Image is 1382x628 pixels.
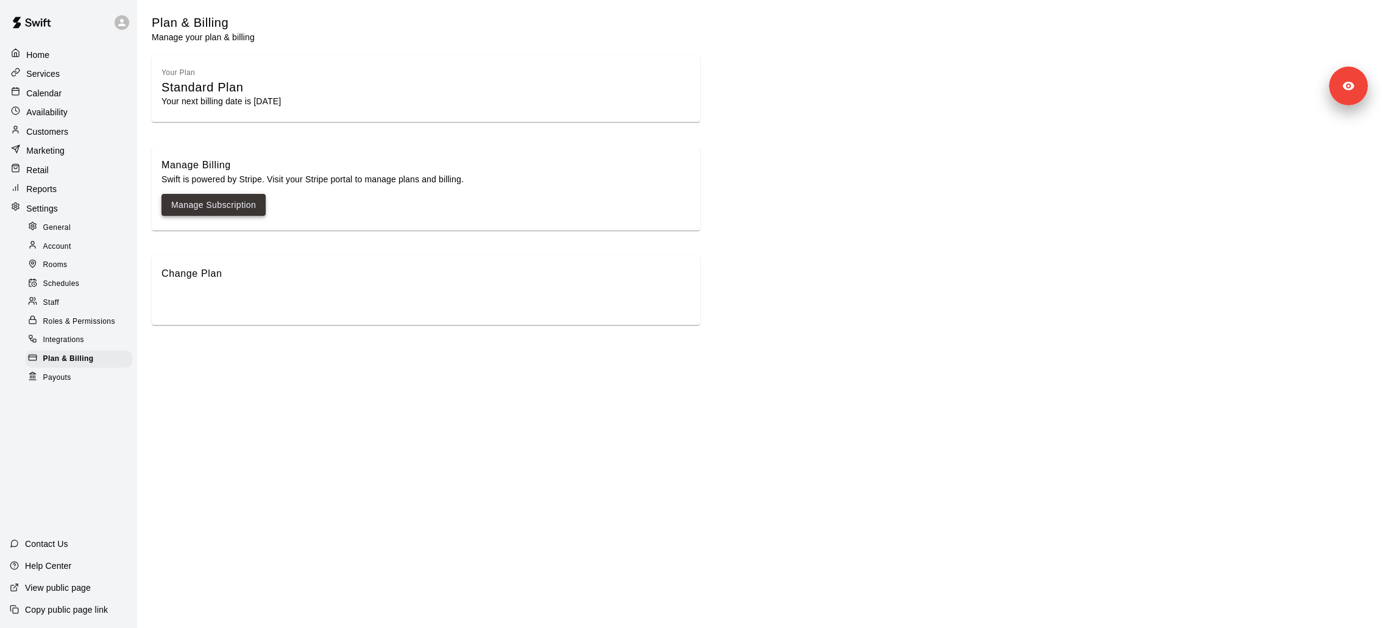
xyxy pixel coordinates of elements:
div: Roles & Permissions [26,313,132,330]
p: Contact Us [25,538,68,550]
a: Roles & Permissions [26,312,137,331]
p: Copy public page link [25,604,108,616]
p: Your next billing date is [DATE] [161,95,690,107]
div: Rooms [26,257,132,274]
div: Staff [26,294,132,312]
p: Calendar [26,87,62,99]
h5: Plan & Billing [152,15,255,31]
p: View public page [25,582,91,594]
div: Account [26,238,132,255]
a: Settings [9,199,129,217]
a: Rooms [26,256,137,275]
a: Manage Subscription [171,198,256,213]
div: Change Plan [161,266,690,282]
a: Reports [9,180,129,198]
button: Manage Subscription [161,194,266,216]
p: Help Center [25,560,71,572]
a: Services [9,65,129,83]
span: Integrations [43,334,85,346]
a: Plan & Billing [26,350,137,369]
p: Manage your plan & billing [152,31,255,43]
p: Services [26,68,60,80]
a: Staff [26,293,137,312]
p: Swift is powered by Stripe. Visit your Stripe portal to manage plans and billing. [161,173,690,185]
a: Home [9,46,129,63]
p: Home [26,49,49,61]
div: General [26,219,132,237]
a: Calendar [9,84,129,102]
a: General [26,218,137,237]
span: General [43,222,71,234]
div: Schedules [26,276,132,293]
span: Account [43,241,71,253]
a: Availability [9,104,129,121]
a: Integrations [26,331,137,350]
div: Manage Billing [161,157,690,173]
p: Availability [26,106,68,118]
p: Marketing [26,145,65,157]
span: Rooms [43,259,68,271]
span: Schedules [43,278,80,290]
div: Payouts [26,369,132,387]
a: Customers [9,123,129,140]
span: Plan & Billing [43,353,94,365]
span: Payouts [43,372,71,384]
p: Reports [26,183,57,195]
div: Integrations [26,332,132,349]
p: Retail [26,164,49,176]
span: Your Plan [161,68,195,77]
p: Settings [26,202,58,215]
div: Standard Plan [161,79,690,96]
a: Account [26,237,137,256]
a: Retail [9,161,129,179]
span: Staff [43,297,59,309]
a: Payouts [26,369,137,388]
div: Plan & Billing [26,351,132,368]
a: Marketing [9,141,129,159]
span: Roles & Permissions [43,316,115,328]
p: Customers [26,126,68,138]
a: Schedules [26,275,137,294]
